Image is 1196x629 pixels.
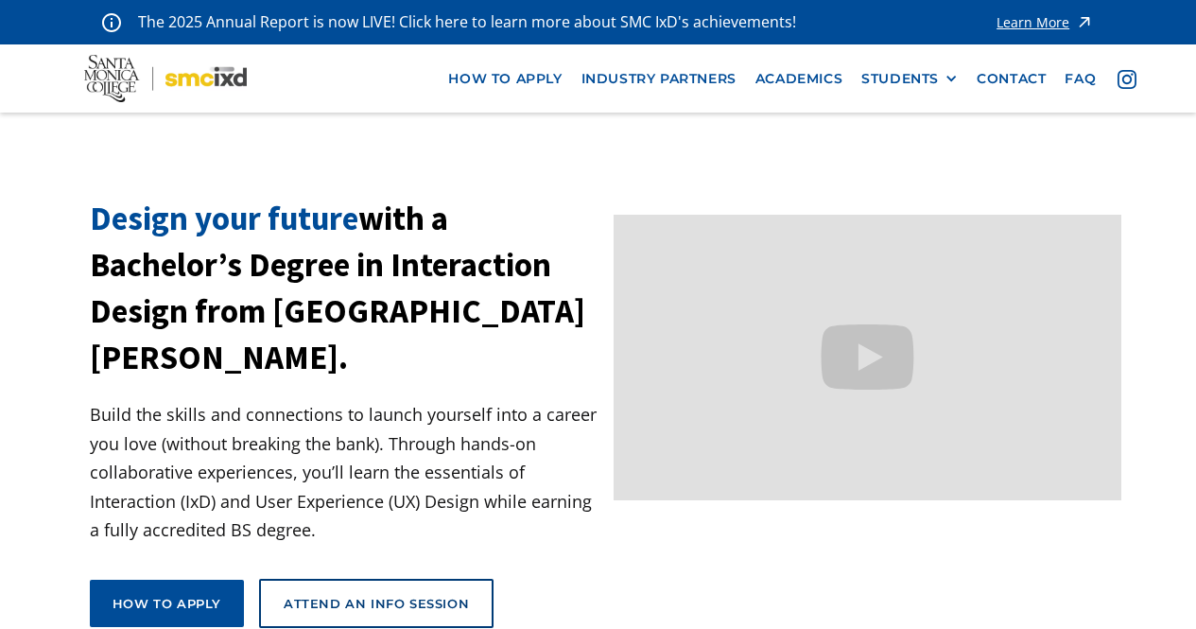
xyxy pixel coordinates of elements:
a: Attend an Info Session [259,579,494,628]
a: industry partners [572,61,746,96]
iframe: Design your future with a Bachelor's Degree in Interaction Design from Santa Monica College [614,215,1122,500]
div: How to apply [113,595,221,612]
h1: with a Bachelor’s Degree in Interaction Design from [GEOGRAPHIC_DATA][PERSON_NAME]. [90,196,598,381]
a: how to apply [439,61,571,96]
a: Learn More [997,9,1094,35]
p: Build the skills and connections to launch yourself into a career you love (without breaking the ... [90,400,598,545]
span: Design your future [90,198,358,239]
a: contact [967,61,1055,96]
p: The 2025 Annual Report is now LIVE! Click here to learn more about SMC IxD's achievements! [138,9,798,35]
div: Attend an Info Session [284,595,469,612]
a: Academics [746,61,852,96]
div: STUDENTS [861,71,958,87]
img: icon - instagram [1118,70,1136,89]
a: faq [1055,61,1105,96]
img: icon - information - alert [102,12,121,32]
img: icon - arrow - alert [1075,9,1094,35]
img: Santa Monica College - SMC IxD logo [84,55,248,103]
a: How to apply [90,580,244,627]
div: Learn More [997,16,1069,29]
div: STUDENTS [861,71,939,87]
